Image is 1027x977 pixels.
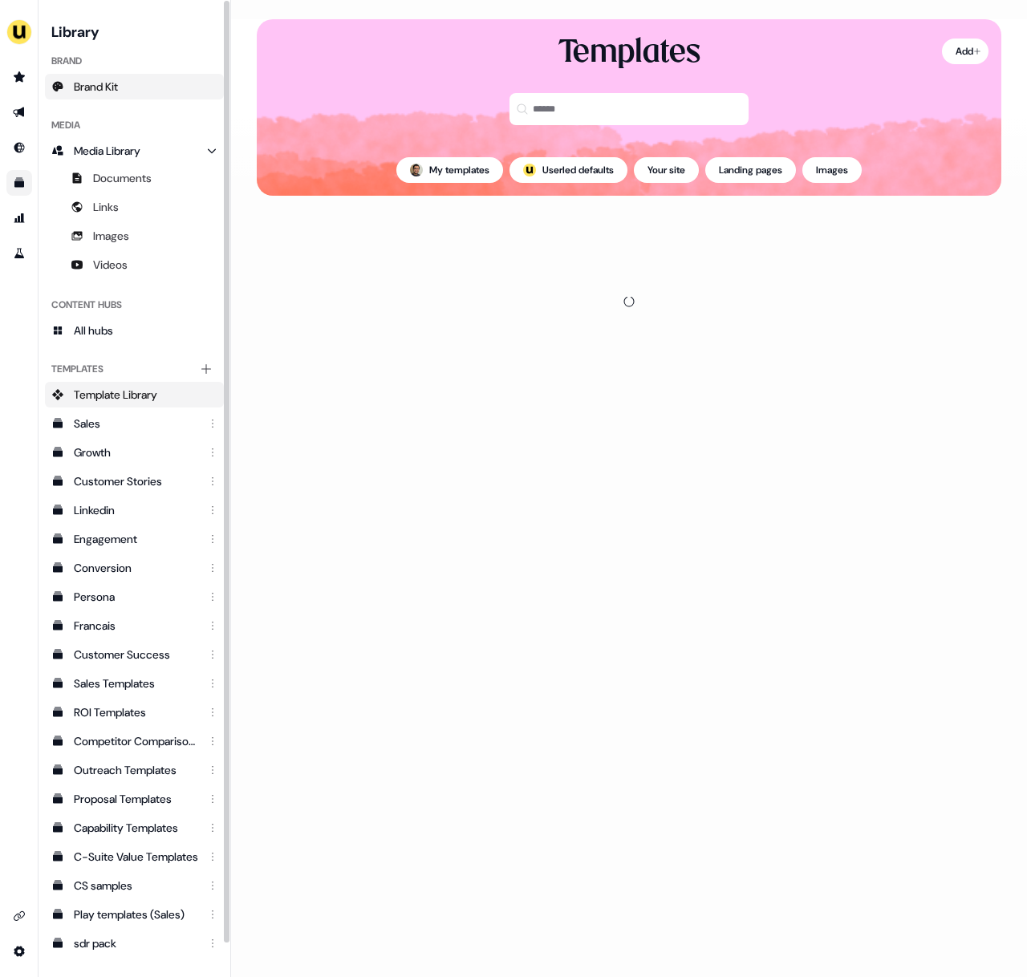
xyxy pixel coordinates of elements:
a: Capability Templates [45,815,224,841]
a: Go to experiments [6,241,32,266]
a: Customer Success [45,642,224,667]
div: Templates [45,356,224,382]
a: Play templates (Sales) [45,902,224,927]
a: Go to prospects [6,64,32,90]
div: ROI Templates [74,704,198,720]
a: Growth [45,440,224,465]
a: All hubs [45,318,224,343]
button: My templates [396,157,503,183]
button: Images [802,157,862,183]
div: ; [523,164,536,176]
div: Competitor Comparisons [74,733,198,749]
div: Growth [74,444,198,460]
a: Go to attribution [6,205,32,231]
a: Conversion [45,555,224,581]
span: Documents [93,170,152,186]
span: Media Library [74,143,140,159]
h3: Library [45,19,224,42]
a: Sales [45,411,224,436]
div: Capability Templates [74,820,198,836]
div: Proposal Templates [74,791,198,807]
span: All hubs [74,322,113,339]
div: sdr pack [74,935,198,951]
a: Documents [45,165,224,191]
div: Sales [74,416,198,432]
div: Linkedin [74,502,198,518]
a: Go to outbound experience [6,99,32,125]
div: Sales Templates [74,675,198,691]
a: Linkedin [45,497,224,523]
button: Your site [634,157,699,183]
div: Customer Success [74,647,198,663]
a: sdr pack [45,930,224,956]
a: Media Library [45,138,224,164]
img: Mayank [410,164,423,176]
a: Francais [45,613,224,638]
button: Landing pages [705,157,796,183]
a: C-Suite Value Templates [45,844,224,870]
a: Customer Stories [45,468,224,494]
a: Go to integrations [6,938,32,964]
a: Template Library [45,382,224,407]
a: ROI Templates [45,699,224,725]
span: Links [93,199,119,215]
a: Proposal Templates [45,786,224,812]
div: Content Hubs [45,292,224,318]
div: Francais [74,618,198,634]
div: Conversion [74,560,198,576]
button: Add [942,39,988,64]
a: Engagement [45,526,224,552]
a: Outreach Templates [45,757,224,783]
div: Engagement [74,531,198,547]
a: Persona [45,584,224,610]
div: Media [45,112,224,138]
a: Images [45,223,224,249]
div: Customer Stories [74,473,198,489]
a: Videos [45,252,224,278]
span: Videos [93,257,128,273]
div: Templates [558,32,700,74]
div: Brand [45,48,224,74]
div: Persona [74,589,198,605]
div: Outreach Templates [74,762,198,778]
span: Template Library [74,387,157,403]
a: Competitor Comparisons [45,728,224,754]
div: CS samples [74,878,198,894]
a: Sales Templates [45,671,224,696]
span: Brand Kit [74,79,118,95]
div: C-Suite Value Templates [74,849,198,865]
a: Go to Inbound [6,135,32,160]
span: Images [93,228,129,244]
a: CS samples [45,873,224,898]
a: Links [45,194,224,220]
div: Play templates (Sales) [74,906,198,922]
a: Brand Kit [45,74,224,99]
a: Go to templates [6,170,32,196]
a: Go to integrations [6,903,32,929]
img: userled logo [523,164,536,176]
button: userled logo;Userled defaults [509,157,627,183]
